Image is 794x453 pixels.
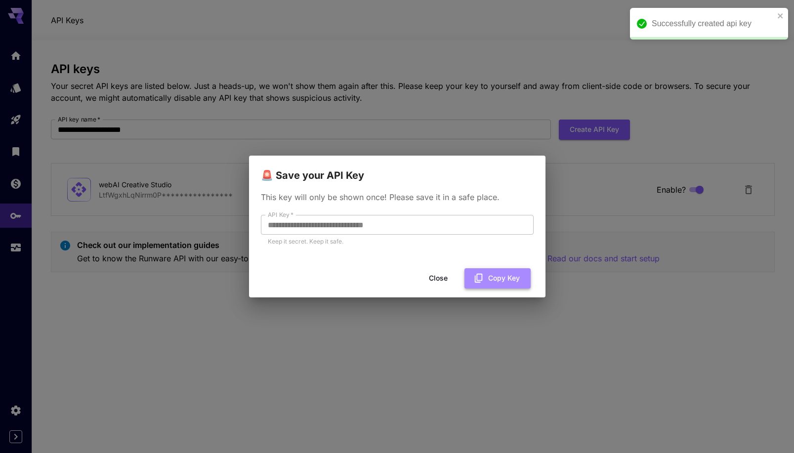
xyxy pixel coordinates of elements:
label: API Key [268,210,293,219]
h2: 🚨 Save your API Key [249,156,545,183]
button: Close [416,268,460,288]
button: Copy Key [464,268,531,288]
p: Keep it secret. Keep it safe. [268,237,527,247]
p: This key will only be shown once! Please save it in a safe place. [261,191,534,203]
button: close [777,12,784,20]
div: Successfully created api key [652,18,774,30]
